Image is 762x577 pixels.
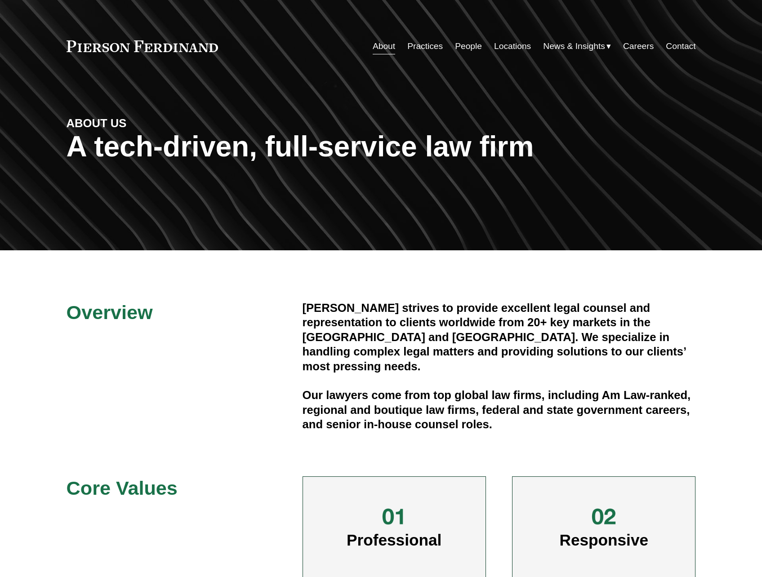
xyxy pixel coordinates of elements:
[666,38,695,55] a: Contact
[455,38,482,55] a: People
[67,130,696,163] h1: A tech-driven, full-service law firm
[623,38,654,55] a: Careers
[67,302,153,323] span: Overview
[494,38,531,55] a: Locations
[407,38,443,55] a: Practices
[543,39,605,54] span: News & Insights
[543,38,611,55] a: folder dropdown
[373,38,395,55] a: About
[303,388,696,431] h4: Our lawyers come from top global law firms, including Am Law-ranked, regional and boutique law fi...
[67,477,178,499] span: Core Values
[67,117,127,129] strong: ABOUT US
[347,531,441,549] span: Professional
[303,301,696,373] h4: [PERSON_NAME] strives to provide excellent legal counsel and representation to clients worldwide ...
[560,531,649,549] span: Responsive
